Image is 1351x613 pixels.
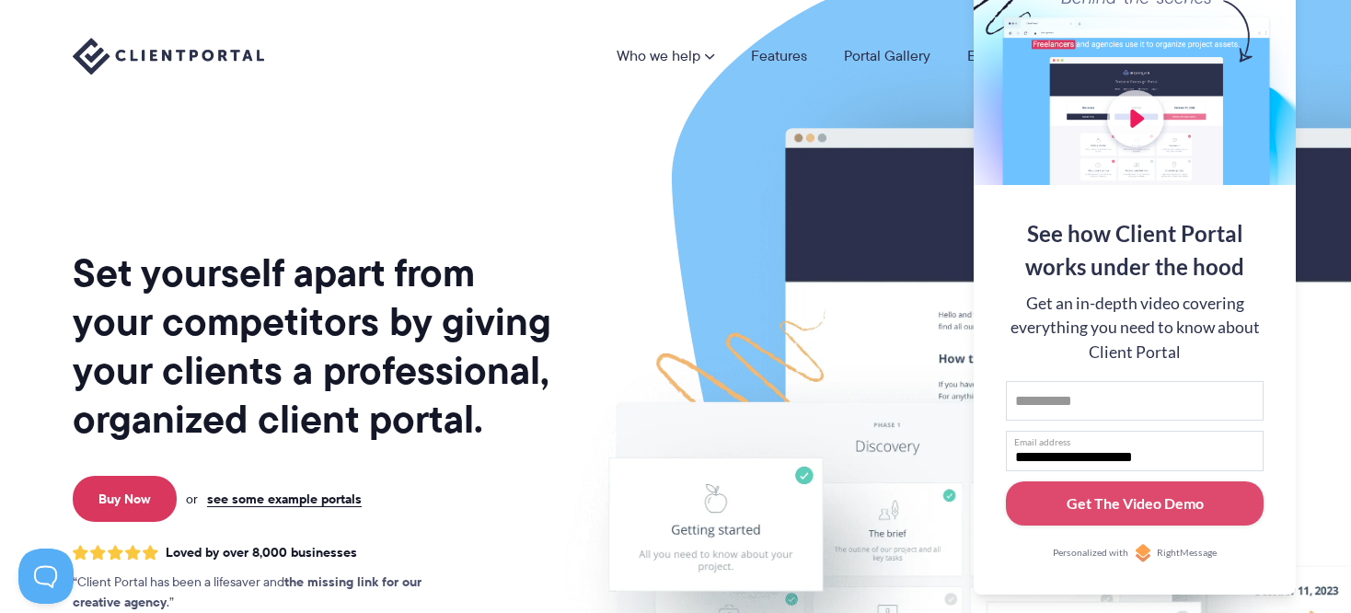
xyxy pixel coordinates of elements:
[967,49,1052,64] a: Email Course
[751,49,807,64] a: Features
[207,491,362,507] a: see some example portals
[1134,544,1152,562] img: Personalized with RightMessage
[73,249,555,444] h1: Set yourself apart from your competitors by giving your clients a professional, organized client ...
[844,49,930,64] a: Portal Gallery
[166,545,357,561] span: Loved by over 8,000 businesses
[18,549,74,604] iframe: Toggle Customer Support
[186,491,198,507] span: or
[617,49,714,64] a: Who we help
[1006,481,1264,526] button: Get The Video Demo
[1157,546,1217,561] span: RightMessage
[1006,431,1264,471] input: Email address
[1006,544,1264,562] a: Personalized withRightMessage
[73,573,459,613] p: Client Portal has been a lifesaver and .
[1067,492,1204,515] div: Get The Video Demo
[73,476,177,522] a: Buy Now
[1006,292,1264,364] div: Get an in-depth video covering everything you need to know about Client Portal
[1053,546,1128,561] span: Personalized with
[1006,217,1264,283] div: See how Client Portal works under the hood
